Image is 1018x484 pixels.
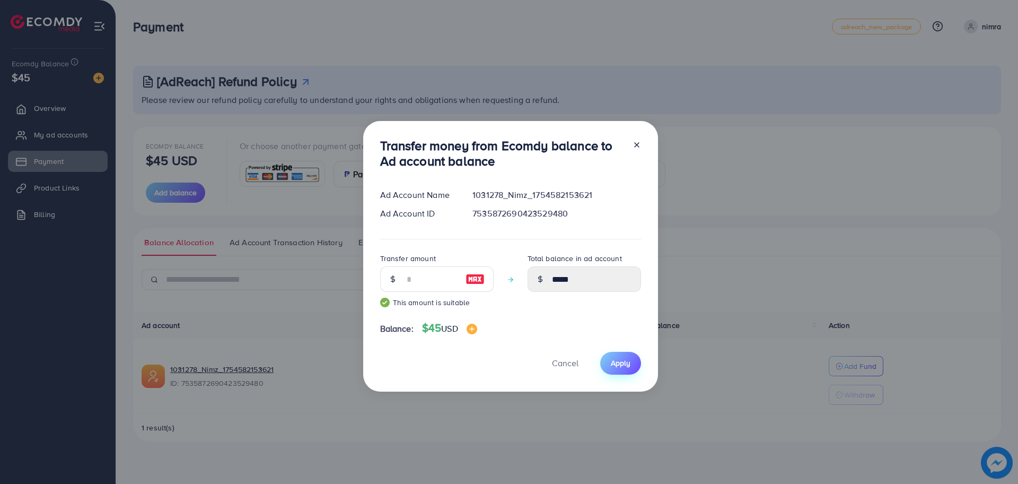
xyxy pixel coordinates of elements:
label: Total balance in ad account [528,253,622,264]
span: Balance: [380,323,414,335]
span: USD [441,323,458,334]
div: 7535872690423529480 [464,208,649,220]
span: Apply [611,358,630,368]
div: Ad Account ID [372,208,464,220]
img: image [467,324,477,334]
img: image [466,273,485,286]
div: Ad Account Name [372,189,464,201]
img: guide [380,298,390,307]
label: Transfer amount [380,253,436,264]
button: Cancel [539,352,592,375]
h3: Transfer money from Ecomdy balance to Ad account balance [380,138,624,169]
button: Apply [600,352,641,375]
small: This amount is suitable [380,297,494,308]
div: 1031278_Nimz_1754582153621 [464,189,649,201]
h4: $45 [422,322,477,335]
span: Cancel [552,357,578,369]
